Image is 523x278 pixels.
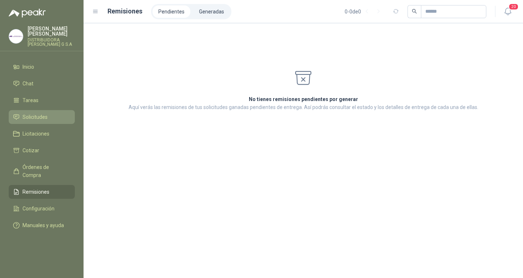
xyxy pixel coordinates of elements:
strong: No tienes remisiones pendientes por generar [249,96,358,102]
img: Company Logo [9,29,23,43]
a: Remisiones [9,185,75,199]
span: 20 [508,3,519,10]
a: Pendientes [153,5,190,18]
span: search [412,9,417,14]
a: Órdenes de Compra [9,160,75,182]
span: Configuración [23,205,54,213]
p: Aquí verás las remisiones de tus solicitudes ganadas pendientes de entrega. Así podrás consultar ... [129,103,478,111]
div: 0 - 0 de 0 [345,6,384,17]
a: Generadas [193,5,230,18]
a: Cotizar [9,144,75,157]
span: Licitaciones [23,130,49,138]
span: Inicio [23,63,34,71]
h1: Remisiones [108,6,142,16]
span: Solicitudes [23,113,48,121]
p: DISTRIBUIDORA [PERSON_NAME] G S.A [28,38,75,47]
span: Chat [23,80,33,88]
a: Chat [9,77,75,90]
span: Tareas [23,96,38,104]
a: Configuración [9,202,75,215]
p: [PERSON_NAME] [PERSON_NAME] [28,26,75,36]
span: Cotizar [23,146,39,154]
span: Manuales y ayuda [23,221,64,229]
a: Solicitudes [9,110,75,124]
a: Manuales y ayuda [9,218,75,232]
button: 20 [501,5,514,18]
img: Logo peakr [9,9,46,17]
a: Tareas [9,93,75,107]
span: Órdenes de Compra [23,163,68,179]
span: Remisiones [23,188,49,196]
a: Inicio [9,60,75,74]
a: Licitaciones [9,127,75,141]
